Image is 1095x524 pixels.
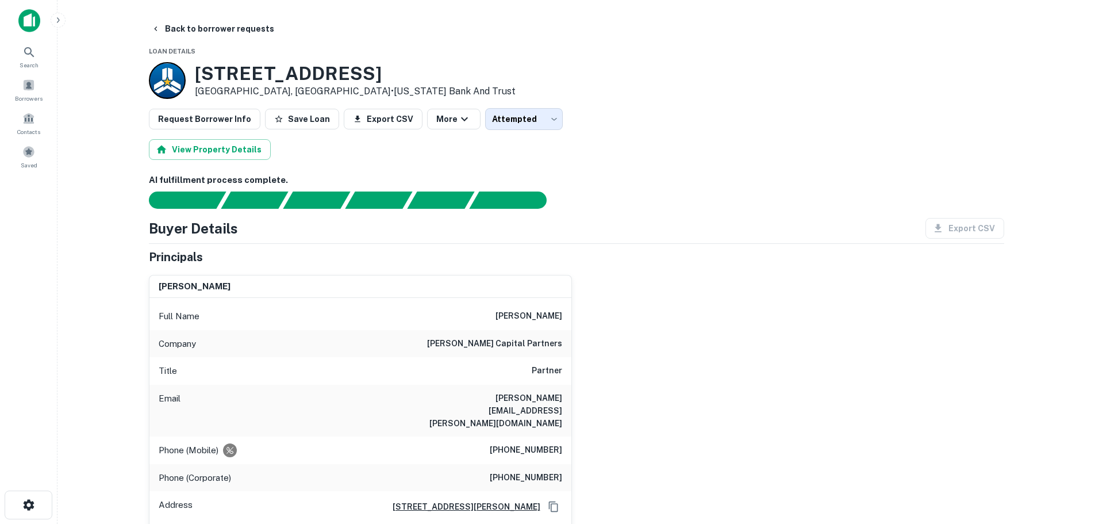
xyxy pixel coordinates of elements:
span: Contacts [17,127,40,136]
span: Search [20,60,39,70]
div: Requests to not be contacted at this number [223,443,237,457]
button: Save Loan [265,109,339,129]
span: Saved [21,160,37,170]
h6: [PERSON_NAME] [495,309,562,323]
h6: [PHONE_NUMBER] [490,443,562,457]
div: Attempted [485,108,563,130]
p: [GEOGRAPHIC_DATA], [GEOGRAPHIC_DATA] • [195,85,516,98]
a: [US_STATE] Bank And Trust [394,86,516,97]
div: Principals found, AI now looking for contact information... [345,192,412,209]
h6: [PHONE_NUMBER] [490,471,562,485]
div: Sending borrower request to AI... [135,192,221,209]
div: Your request is received and processing... [221,192,288,209]
h3: [STREET_ADDRESS] [195,63,516,85]
h6: [PERSON_NAME][EMAIL_ADDRESS][PERSON_NAME][DOMAIN_NAME] [424,392,562,430]
p: Full Name [159,309,199,323]
p: Phone (Corporate) [159,471,231,485]
button: More [427,109,481,129]
h6: AI fulfillment process complete. [149,174,1004,187]
h6: Partner [532,364,562,378]
p: Company [159,337,196,351]
button: Request Borrower Info [149,109,260,129]
h6: [PERSON_NAME] capital partners [427,337,562,351]
a: Search [3,41,54,72]
button: Export CSV [344,109,422,129]
iframe: Chat Widget [1038,432,1095,487]
p: Email [159,392,180,430]
h6: [PERSON_NAME] [159,280,230,293]
span: Loan Details [149,48,195,55]
span: Borrowers [15,94,43,103]
div: AI fulfillment process complete. [470,192,560,209]
img: capitalize-icon.png [18,9,40,32]
button: Back to borrower requests [147,18,279,39]
p: Address [159,498,193,515]
a: [STREET_ADDRESS][PERSON_NAME] [383,500,540,513]
a: Borrowers [3,74,54,105]
div: Principals found, still searching for contact information. This may take time... [407,192,474,209]
h5: Principals [149,248,203,266]
h4: Buyer Details [149,218,238,239]
a: Saved [3,141,54,172]
button: Copy Address [545,498,562,515]
a: Contacts [3,108,54,139]
p: Phone (Mobile) [159,443,218,457]
div: Documents found, AI parsing details... [283,192,350,209]
button: View Property Details [149,139,271,160]
p: Title [159,364,177,378]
